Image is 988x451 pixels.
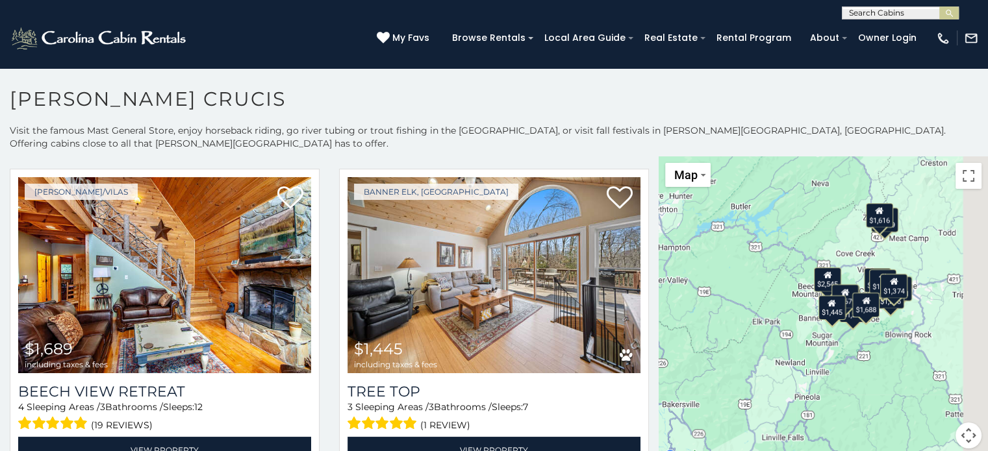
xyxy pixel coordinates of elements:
[665,163,711,187] button: Change map style
[348,177,640,373] img: Tree Top
[538,28,632,48] a: Local Area Guide
[852,293,880,317] div: $1,688
[880,274,907,299] div: $1,374
[804,28,846,48] a: About
[831,284,859,309] div: $4,679
[936,31,950,45] img: phone-regular-white.png
[18,177,311,373] img: Beech View Retreat
[429,401,434,413] span: 3
[852,28,923,48] a: Owner Login
[956,163,982,189] button: Toggle fullscreen view
[91,417,153,433] span: (19 reviews)
[10,25,190,51] img: White-1-2.png
[348,400,640,433] div: Sleeping Areas / Bathrooms / Sleeps:
[18,401,24,413] span: 4
[869,269,896,294] div: $1,606
[813,267,841,292] div: $2,545
[523,401,528,413] span: 7
[964,31,978,45] img: mail-regular-white.png
[607,185,633,212] a: Add to favorites
[446,28,532,48] a: Browse Rentals
[354,184,518,200] a: Banner Elk, [GEOGRAPHIC_DATA]
[25,360,108,369] span: including taxes & fees
[348,383,640,400] a: Tree Top
[354,339,403,358] span: $1,445
[18,177,311,373] a: Beech View Retreat $1,689 including taxes & fees
[818,295,845,320] div: $1,445
[885,276,912,301] div: $1,461
[194,401,203,413] span: 12
[956,422,982,448] button: Map camera controls
[638,28,704,48] a: Real Estate
[277,185,303,212] a: Add to favorites
[25,184,138,200] a: [PERSON_NAME]/Vilas
[865,203,893,228] div: $1,616
[354,360,437,369] span: including taxes & fees
[348,401,353,413] span: 3
[710,28,798,48] a: Rental Program
[25,339,73,358] span: $1,689
[864,268,891,293] div: $2,423
[18,383,311,400] a: Beech View Retreat
[870,208,898,232] div: $1,689
[348,177,640,373] a: Tree Top $1,445 including taxes & fees
[377,31,433,45] a: My Favs
[420,417,470,433] span: (1 review)
[674,168,698,182] span: Map
[392,31,429,45] span: My Favs
[100,401,105,413] span: 3
[18,400,311,433] div: Sleeping Areas / Bathrooms / Sleeps:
